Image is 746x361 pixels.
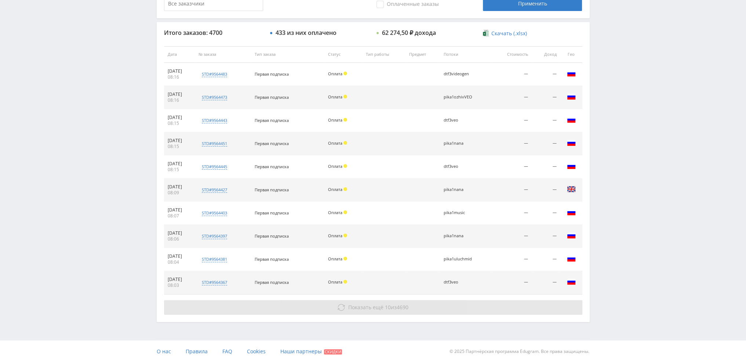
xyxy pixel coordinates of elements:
div: std#9564427 [202,187,227,193]
div: dtf3veo [444,118,477,123]
td: — [491,271,532,294]
td: — [491,132,532,155]
button: Показать ещё 10из4690 [164,300,582,315]
span: Оплата [328,140,342,146]
div: 433 из них оплачено [276,29,336,36]
span: Первая подписка [255,71,289,77]
div: [DATE] [168,253,191,259]
td: — [532,202,560,225]
span: Cookies [247,348,266,355]
span: Первая подписка [255,118,289,123]
span: Холд [343,234,347,237]
img: gbr.png [567,185,576,194]
span: Холд [343,118,347,122]
div: [DATE] [168,207,191,213]
div: pika1uluchmid [444,257,477,261]
span: Оплата [328,210,342,215]
img: rus.png [567,208,576,217]
div: 08:15 [168,144,191,149]
span: Оплата [328,117,342,123]
span: Первая подписка [255,141,289,146]
th: Предмет [405,46,440,63]
div: [DATE] [168,68,191,74]
span: Холд [343,141,347,145]
img: rus.png [567,92,576,101]
span: Оплата [328,187,342,192]
img: rus.png [567,277,576,286]
div: std#9564397 [202,233,227,239]
div: 08:06 [168,236,191,242]
td: — [491,202,532,225]
span: Первая подписка [255,279,289,285]
div: 08:15 [168,120,191,126]
span: Наши партнеры [280,348,322,355]
span: Оплата [328,71,342,76]
span: Холд [343,187,347,191]
div: [DATE] [168,161,191,167]
div: dtf3veo [444,164,477,169]
td: — [532,155,560,178]
span: Оплата [328,256,342,261]
td: — [491,155,532,178]
span: Холд [343,95,347,98]
span: Первая подписка [255,233,289,239]
div: std#9564483 [202,71,227,77]
div: 08:09 [168,190,191,196]
span: Скидки [324,349,342,354]
span: Оплаченные заказы [376,1,439,8]
img: rus.png [567,115,576,124]
div: [DATE] [168,277,191,282]
img: rus.png [567,69,576,78]
span: Холд [343,210,347,214]
span: Первая подписка [255,94,289,100]
div: std#9564445 [202,164,227,170]
div: 08:16 [168,74,191,80]
span: Показать ещё [348,304,383,311]
span: Оплата [328,233,342,238]
img: rus.png [567,231,576,240]
div: 08:04 [168,259,191,265]
td: — [491,86,532,109]
td: — [491,225,532,248]
span: Первая подписка [255,256,289,262]
div: pika1nana [444,234,477,238]
th: Потоки [440,46,491,63]
td: — [532,109,560,132]
div: std#9564403 [202,210,227,216]
td: — [532,178,560,202]
span: 10 [385,304,391,311]
span: Холд [343,72,347,75]
span: FAQ [222,348,232,355]
td: — [532,63,560,86]
span: Первая подписка [255,210,289,216]
div: 62 274,50 ₽ дохода [382,29,436,36]
td: — [532,271,560,294]
td: — [491,248,532,271]
span: О нас [157,348,171,355]
th: Статус [324,46,362,63]
div: [DATE] [168,115,191,120]
div: pika1nana [444,141,477,146]
div: Итого заказов: 4700 [164,29,263,36]
a: Скачать (.xlsx) [483,30,527,37]
div: std#9564367 [202,279,227,285]
div: 08:15 [168,167,191,173]
div: std#9564443 [202,118,227,123]
img: rus.png [567,254,576,263]
div: std#9564451 [202,141,227,147]
span: Правила [186,348,208,355]
span: Оплата [328,279,342,285]
div: pika1music [444,210,477,215]
th: Стоимость [491,46,532,63]
th: Тип заказа [251,46,324,63]
span: 4690 [397,304,408,311]
img: xlsx [483,29,489,37]
div: 08:16 [168,97,191,103]
span: Первая подписка [255,187,289,192]
div: [DATE] [168,91,191,97]
th: Дата [164,46,195,63]
td: — [532,225,560,248]
div: std#9564381 [202,256,227,262]
div: pika1ozhivVEO [444,95,477,100]
td: — [532,132,560,155]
